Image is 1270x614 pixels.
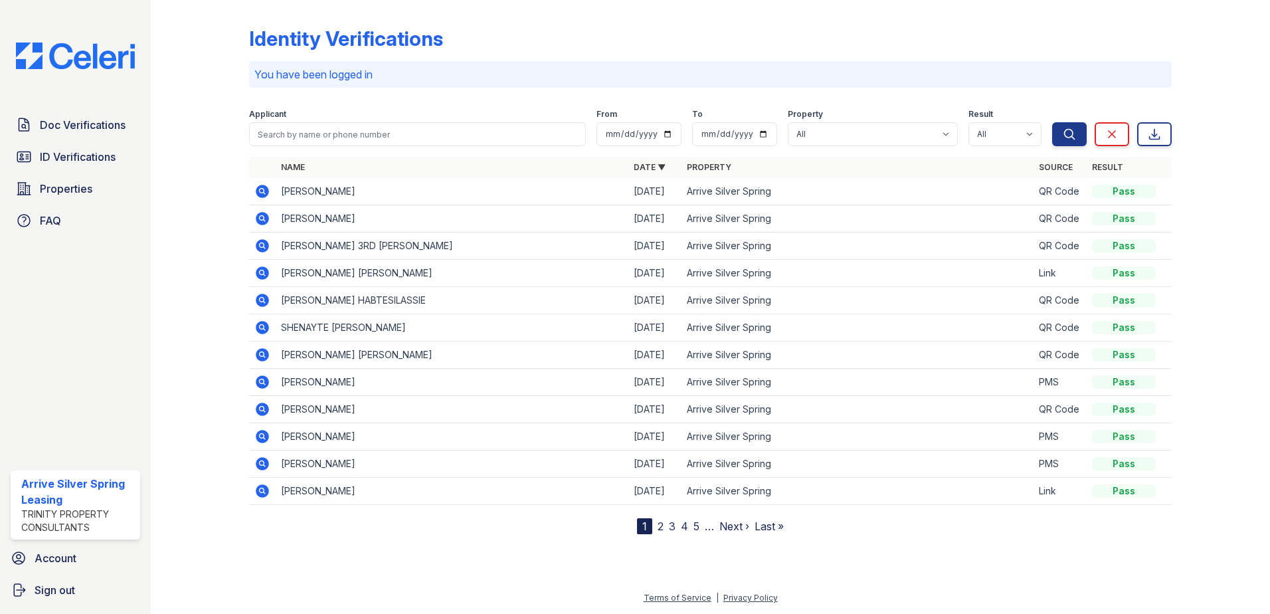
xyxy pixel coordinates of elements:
[681,260,1034,287] td: Arrive Silver Spring
[628,369,681,396] td: [DATE]
[681,314,1034,342] td: Arrive Silver Spring
[628,287,681,314] td: [DATE]
[681,520,688,533] a: 4
[254,66,1166,82] p: You have been logged in
[1034,314,1087,342] td: QR Code
[628,478,681,505] td: [DATE]
[1034,423,1087,451] td: PMS
[1092,212,1156,225] div: Pass
[1092,162,1123,172] a: Result
[755,520,784,533] a: Last »
[1034,260,1087,287] td: Link
[40,117,126,133] span: Doc Verifications
[11,175,140,202] a: Properties
[628,260,681,287] td: [DATE]
[723,593,778,603] a: Privacy Policy
[968,109,993,120] label: Result
[1034,233,1087,260] td: QR Code
[1034,396,1087,423] td: QR Code
[1034,478,1087,505] td: Link
[681,178,1034,205] td: Arrive Silver Spring
[21,476,135,508] div: Arrive Silver Spring Leasing
[276,451,628,478] td: [PERSON_NAME]
[719,520,749,533] a: Next ›
[1034,178,1087,205] td: QR Code
[276,205,628,233] td: [PERSON_NAME]
[1092,375,1156,389] div: Pass
[281,162,305,172] a: Name
[1092,266,1156,280] div: Pass
[644,593,711,603] a: Terms of Service
[1092,294,1156,307] div: Pass
[1034,451,1087,478] td: PMS
[628,233,681,260] td: [DATE]
[249,122,586,146] input: Search by name or phone number
[249,27,443,51] div: Identity Verifications
[5,577,145,603] a: Sign out
[1092,348,1156,361] div: Pass
[628,205,681,233] td: [DATE]
[276,233,628,260] td: [PERSON_NAME] 3RD [PERSON_NAME]
[5,545,145,571] a: Account
[5,43,145,69] img: CE_Logo_Blue-a8612792a0a2168367f1c8372b55b34899dd931a85d93a1a3d3e32e68fde9ad4.png
[693,520,699,533] a: 5
[692,109,703,120] label: To
[1039,162,1073,172] a: Source
[1214,561,1257,601] iframe: chat widget
[21,508,135,534] div: Trinity Property Consultants
[681,423,1034,451] td: Arrive Silver Spring
[681,451,1034,478] td: Arrive Silver Spring
[681,396,1034,423] td: Arrive Silver Spring
[716,593,719,603] div: |
[681,478,1034,505] td: Arrive Silver Spring
[276,369,628,396] td: [PERSON_NAME]
[276,396,628,423] td: [PERSON_NAME]
[276,478,628,505] td: [PERSON_NAME]
[681,369,1034,396] td: Arrive Silver Spring
[658,520,664,533] a: 2
[628,178,681,205] td: [DATE]
[35,550,76,566] span: Account
[11,207,140,234] a: FAQ
[687,162,731,172] a: Property
[1092,239,1156,253] div: Pass
[276,423,628,451] td: [PERSON_NAME]
[40,149,116,165] span: ID Verifications
[681,287,1034,314] td: Arrive Silver Spring
[1092,403,1156,416] div: Pass
[1092,484,1156,498] div: Pass
[628,396,681,423] td: [DATE]
[11,144,140,170] a: ID Verifications
[11,112,140,138] a: Doc Verifications
[276,260,628,287] td: [PERSON_NAME] [PERSON_NAME]
[628,423,681,451] td: [DATE]
[1092,321,1156,334] div: Pass
[1034,369,1087,396] td: PMS
[276,314,628,342] td: SHENAYTE [PERSON_NAME]
[669,520,676,533] a: 3
[276,287,628,314] td: [PERSON_NAME] HABTESILASSIE
[628,314,681,342] td: [DATE]
[249,109,286,120] label: Applicant
[705,518,714,534] span: …
[35,582,75,598] span: Sign out
[1092,457,1156,470] div: Pass
[788,109,823,120] label: Property
[40,181,92,197] span: Properties
[681,342,1034,369] td: Arrive Silver Spring
[634,162,666,172] a: Date ▼
[681,205,1034,233] td: Arrive Silver Spring
[681,233,1034,260] td: Arrive Silver Spring
[40,213,61,229] span: FAQ
[1034,205,1087,233] td: QR Code
[276,342,628,369] td: [PERSON_NAME] [PERSON_NAME]
[628,451,681,478] td: [DATE]
[596,109,617,120] label: From
[1092,430,1156,443] div: Pass
[1034,287,1087,314] td: QR Code
[1034,342,1087,369] td: QR Code
[1092,185,1156,198] div: Pass
[637,518,652,534] div: 1
[276,178,628,205] td: [PERSON_NAME]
